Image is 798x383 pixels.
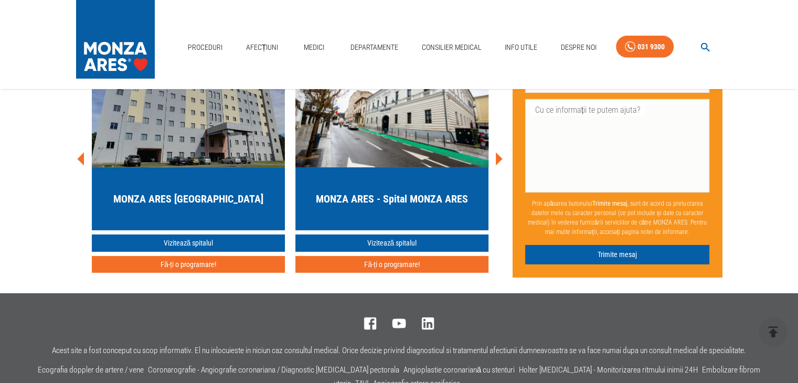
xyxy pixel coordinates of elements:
p: Acest site a fost conceput cu scop informativ. El nu inlocuieste in niciun caz consultul medical.... [52,346,746,355]
a: Vizitează spitalul [295,235,488,252]
button: delete [759,317,788,346]
a: Afecțiuni [242,37,283,58]
a: Medici [297,37,331,58]
button: Trimite mesaj [525,245,710,264]
a: Ecografia doppler de artere / vene [38,365,144,375]
a: MONZA ARES - Spital MONZA ARES [295,41,488,230]
a: Angioplastie coronariană cu stenturi [403,365,515,375]
img: MONZA ARES Cluj-Napoca [295,41,488,167]
a: Departamente [346,37,402,58]
a: MONZA ARES [GEOGRAPHIC_DATA] [92,41,285,230]
a: Coronarografie - Angiografie coronariana / Diagnostic [MEDICAL_DATA] pectorala [148,365,399,375]
a: Despre Noi [557,37,601,58]
button: Fă-ți o programare! [92,256,285,273]
a: Consilier Medical [417,37,485,58]
h5: MONZA ARES [GEOGRAPHIC_DATA] [113,191,263,206]
a: Proceduri [184,37,227,58]
a: Vizitează spitalul [92,235,285,252]
a: Info Utile [501,37,541,58]
a: 031 9300 [616,36,674,58]
h5: MONZA ARES - Spital MONZA ARES [316,191,468,206]
button: Fă-ți o programare! [295,256,488,273]
a: Holter [MEDICAL_DATA] - Monitorizarea ritmului inimii 24H [519,365,698,375]
img: MONZA ARES Bucuresti [92,41,285,167]
b: Trimite mesaj [592,200,627,207]
div: 031 9300 [637,40,665,54]
p: Prin apăsarea butonului , sunt de acord cu prelucrarea datelor mele cu caracter personal (ce pot ... [525,195,710,241]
